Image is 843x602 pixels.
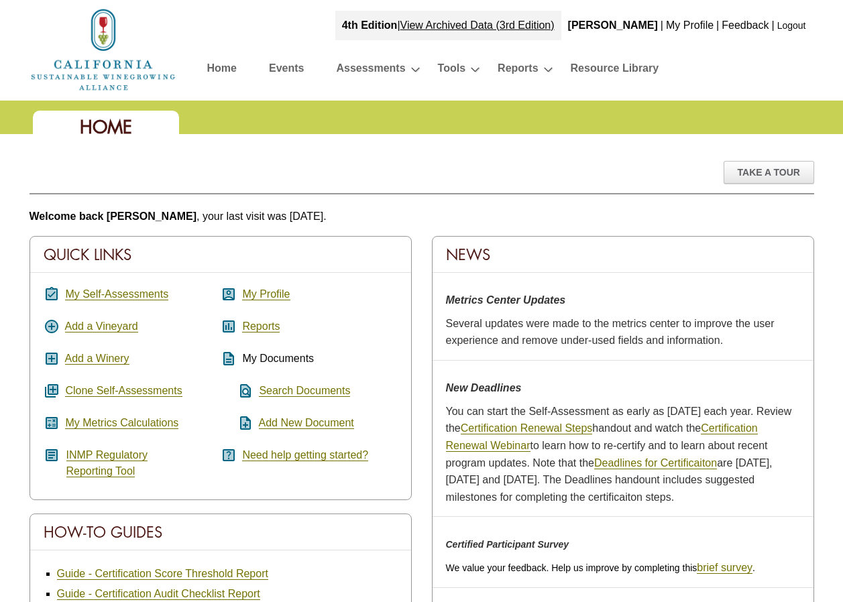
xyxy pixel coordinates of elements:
a: View Archived Data (3rd Edition) [400,19,555,31]
strong: Metrics Center Updates [446,294,566,306]
a: INMP RegulatoryReporting Tool [66,449,148,477]
a: Certification Renewal Steps [461,422,593,434]
a: My Self-Assessments [65,288,168,300]
b: Welcome back [PERSON_NAME] [30,210,197,222]
a: Certification Renewal Webinar [446,422,758,452]
a: Logout [777,20,806,31]
a: Home [30,43,177,54]
i: find_in_page [221,383,254,399]
a: Add a Winery [65,353,129,365]
a: My Metrics Calculations [65,417,178,429]
a: Deadlines for Certificaiton [594,457,717,469]
a: Guide - Certification Audit Checklist Report [57,588,260,600]
i: calculate [44,415,60,431]
a: Tools [438,59,465,82]
i: add_circle [44,318,60,335]
a: Need help getting started? [242,449,368,461]
a: Reports [498,59,538,82]
i: help_center [221,447,237,463]
div: | [659,11,665,40]
a: Resource Library [571,59,659,82]
a: Home [207,59,237,82]
div: | [771,11,776,40]
div: How-To Guides [30,514,411,550]
strong: New Deadlines [446,382,522,394]
a: Events [269,59,304,82]
a: Guide - Certification Score Threshold Report [57,568,268,580]
b: [PERSON_NAME] [568,19,658,31]
span: My Documents [242,353,314,364]
em: Certified Participant Survey [446,539,569,550]
i: add_box [44,351,60,367]
span: Home [80,115,132,139]
div: News [433,237,813,273]
a: Feedback [722,19,769,31]
span: We value your feedback. Help us improve by completing this . [446,562,755,573]
img: logo_cswa2x.png [30,7,177,93]
a: Add New Document [259,417,354,429]
div: | [335,11,561,40]
div: Take A Tour [724,161,814,184]
strong: 4th Edition [342,19,398,31]
a: My Profile [242,288,290,300]
i: article [44,447,60,463]
i: assessment [221,318,237,335]
p: , your last visit was [DATE]. [30,208,814,225]
i: description [221,351,237,367]
p: You can start the Self-Assessment as early as [DATE] each year. Review the handout and watch the ... [446,403,800,506]
a: Reports [242,320,280,333]
div: Quick Links [30,237,411,273]
span: Several updates were made to the metrics center to improve the user experience and remove under-u... [446,318,775,347]
i: assignment_turned_in [44,286,60,302]
div: | [715,11,720,40]
i: queue [44,383,60,399]
a: Assessments [336,59,405,82]
a: Search Documents [259,385,350,397]
a: brief survey [697,562,752,574]
i: account_box [221,286,237,302]
a: Add a Vineyard [65,320,138,333]
a: Clone Self-Assessments [65,385,182,397]
i: note_add [221,415,254,431]
a: My Profile [666,19,714,31]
